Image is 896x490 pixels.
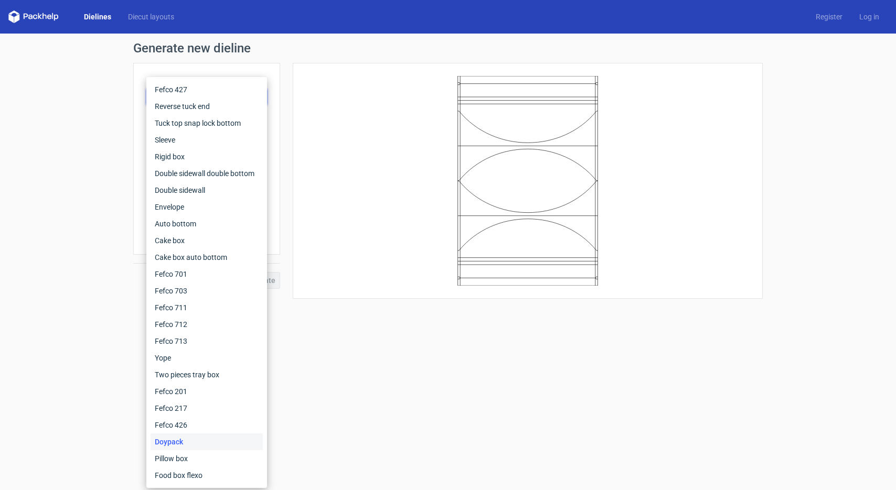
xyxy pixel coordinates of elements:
[807,12,851,22] a: Register
[151,148,263,165] div: Rigid box
[151,467,263,484] div: Food box flexo
[151,282,263,299] div: Fefco 703
[120,12,183,22] a: Diecut layouts
[151,450,263,467] div: Pillow box
[151,165,263,182] div: Double sidewall double bottom
[133,42,763,55] h1: Generate new dieline
[151,366,263,383] div: Two pieces tray box
[151,350,263,366] div: Yope
[151,232,263,249] div: Cake box
[151,132,263,148] div: Sleeve
[151,199,263,215] div: Envelope
[151,333,263,350] div: Fefco 713
[151,266,263,282] div: Fefco 701
[151,98,263,115] div: Reverse tuck end
[76,12,120,22] a: Dielines
[151,433,263,450] div: Doypack
[151,383,263,400] div: Fefco 201
[151,417,263,433] div: Fefco 426
[151,249,263,266] div: Cake box auto bottom
[151,182,263,199] div: Double sidewall
[151,115,263,132] div: Tuck top snap lock bottom
[151,299,263,316] div: Fefco 711
[151,215,263,232] div: Auto bottom
[151,316,263,333] div: Fefco 712
[146,76,267,86] label: Product template
[151,400,263,417] div: Fefco 217
[851,12,888,22] a: Log in
[151,81,263,98] div: Fefco 427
